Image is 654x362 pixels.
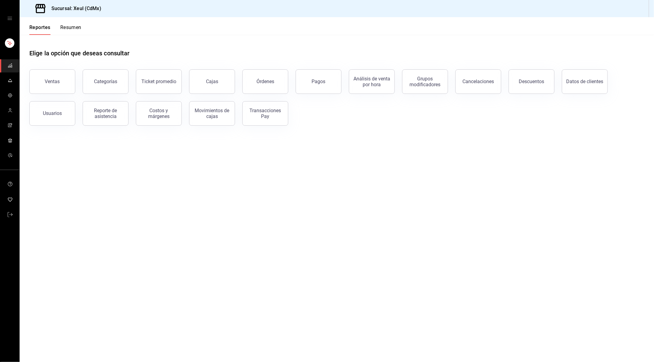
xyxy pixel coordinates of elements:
button: Reporte de asistencia [83,101,129,126]
div: Datos de clientes [566,79,604,84]
button: Costos y márgenes [136,101,182,126]
button: Datos de clientes [562,69,608,94]
button: Ventas [29,69,75,94]
button: Cancelaciones [455,69,501,94]
button: Órdenes [242,69,288,94]
button: Movimientos de cajas [189,101,235,126]
button: Análisis de venta por hora [349,69,395,94]
button: Pagos [296,69,342,94]
div: Cancelaciones [463,79,494,84]
h3: Sucursal: Xeul (CdMx) [47,5,101,12]
button: Ticket promedio [136,69,182,94]
div: Cajas [206,79,218,84]
div: Pagos [312,79,326,84]
button: Transacciones Pay [242,101,288,126]
div: Ventas [45,79,60,84]
div: Grupos modificadores [406,76,444,87]
div: Categorías [94,79,117,84]
button: Usuarios [29,101,75,126]
div: Reporte de asistencia [87,108,125,119]
div: Análisis de venta por hora [353,76,391,87]
div: Costos y márgenes [140,108,178,119]
button: open drawer [7,16,12,21]
div: Movimientos de cajas [193,108,231,119]
div: Descuentos [519,79,544,84]
button: Resumen [60,24,81,35]
div: Ticket promedio [141,79,176,84]
button: Descuentos [509,69,555,94]
div: navigation tabs [29,24,81,35]
button: Reportes [29,24,50,35]
button: Categorías [83,69,129,94]
div: Órdenes [256,79,274,84]
div: Transacciones Pay [246,108,284,119]
div: Usuarios [43,110,62,116]
button: Cajas [189,69,235,94]
button: Grupos modificadores [402,69,448,94]
h1: Elige la opción que deseas consultar [29,49,130,58]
